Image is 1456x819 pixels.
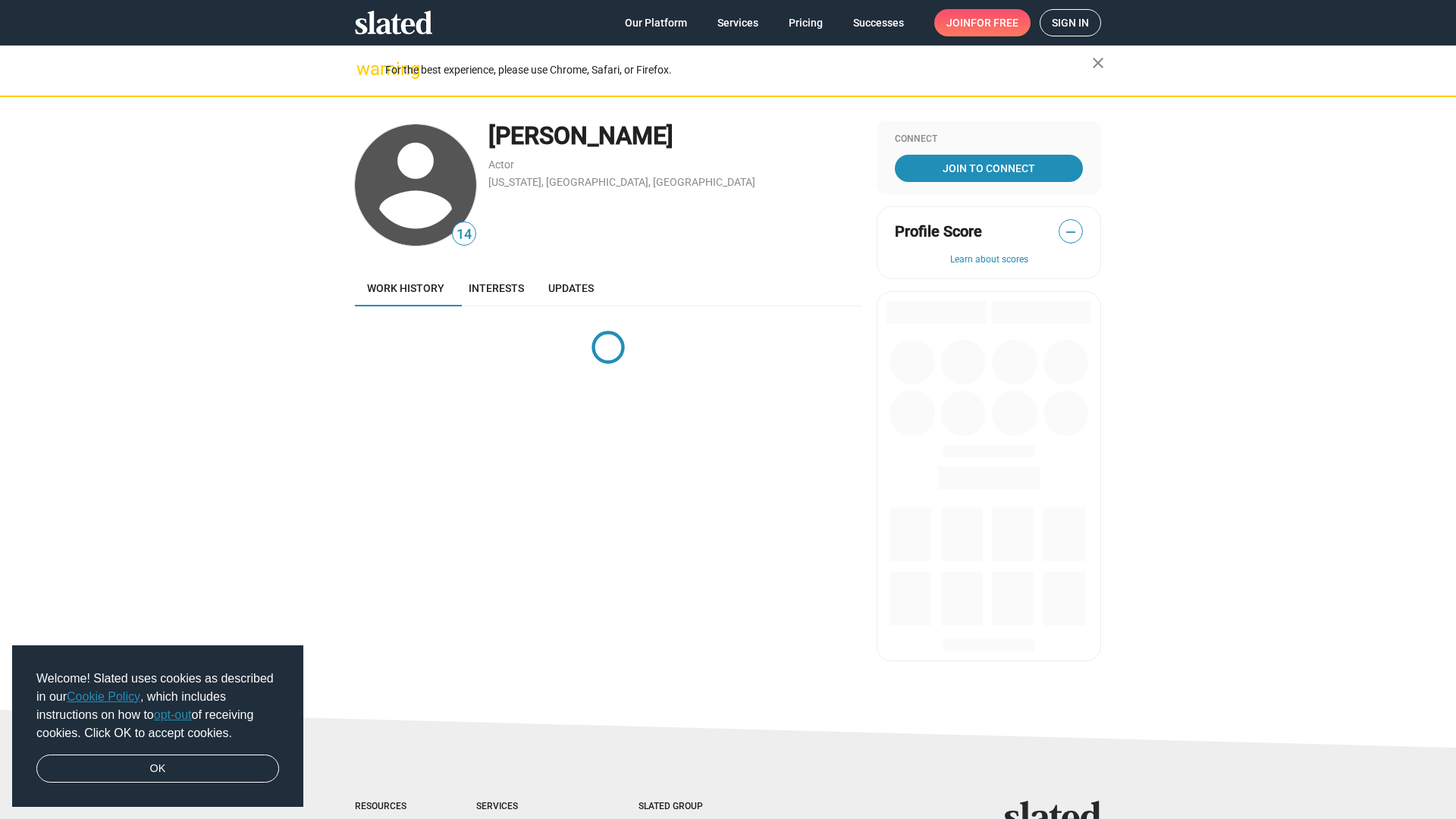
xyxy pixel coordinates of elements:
span: Profile Score [895,221,982,242]
a: dismiss cookie message [36,755,279,783]
div: Services [476,801,578,813]
a: Interests [457,270,536,306]
div: Connect [895,133,1083,146]
div: [PERSON_NAME] [488,120,861,152]
a: Updates [536,270,606,306]
span: Work history [367,282,444,294]
mat-icon: close [1089,54,1107,72]
a: Joinfor free [934,9,1031,36]
span: — [1059,222,1082,242]
a: Our Platform [613,9,699,36]
a: Join To Connect [895,155,1083,182]
a: Work history [355,270,457,306]
mat-icon: warning [356,60,375,78]
span: Join To Connect [898,155,1080,182]
span: 14 [453,224,475,245]
div: Resources [355,801,416,813]
span: Join [946,9,1018,36]
span: Services [717,9,758,36]
a: Sign in [1040,9,1101,36]
span: for free [971,9,1018,36]
span: Successes [853,9,904,36]
a: Cookie Policy [67,690,140,703]
button: Learn about scores [895,254,1083,266]
div: For the best experience, please use Chrome, Safari, or Firefox. [385,60,1092,80]
span: Sign in [1052,10,1089,36]
a: Services [705,9,770,36]
a: opt-out [154,708,192,721]
a: Actor [488,158,514,171]
span: Welcome! Slated uses cookies as described in our , which includes instructions on how to of recei... [36,670,279,742]
span: Pricing [789,9,823,36]
a: Successes [841,9,916,36]
span: Interests [469,282,524,294]
span: Our Platform [625,9,687,36]
div: Slated Group [639,801,742,813]
a: [US_STATE], [GEOGRAPHIC_DATA], [GEOGRAPHIC_DATA] [488,176,755,188]
div: cookieconsent [12,645,303,808]
a: Pricing [777,9,835,36]
span: Updates [548,282,594,294]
